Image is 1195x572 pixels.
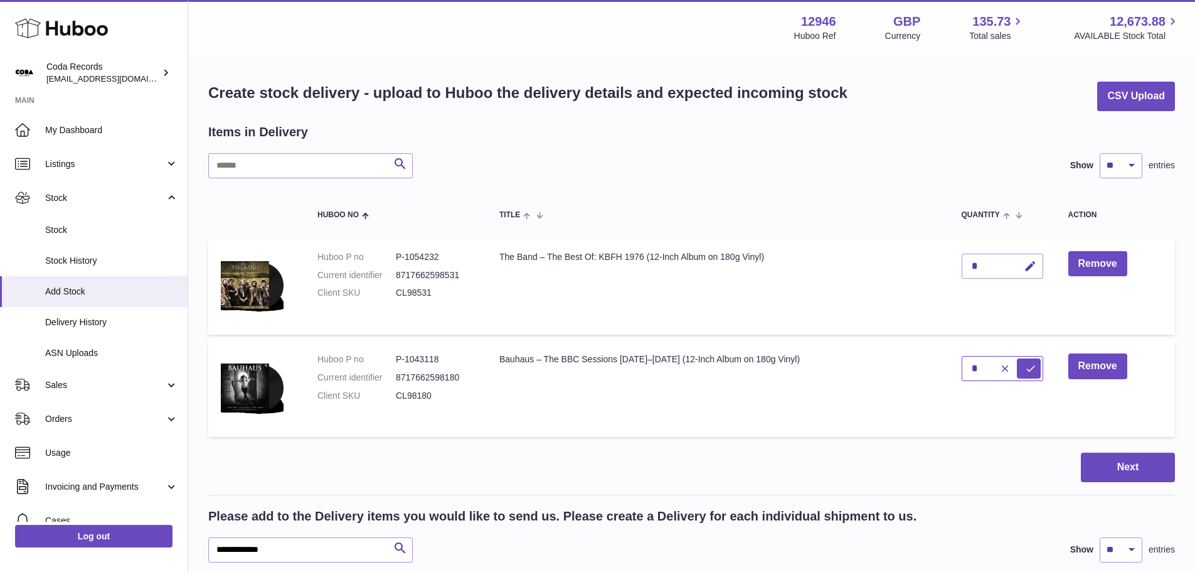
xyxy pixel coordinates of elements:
dt: Current identifier [317,372,396,384]
span: AVAILABLE Stock Total [1074,30,1180,42]
span: Quantity [962,211,1000,219]
dd: 8717662598180 [396,372,474,384]
h2: Please add to the Delivery items you would like to send us. Please create a Delivery for each ind... [208,508,916,525]
span: entries [1149,544,1175,556]
dd: CL98531 [396,287,474,299]
dd: P-1054232 [396,251,474,263]
div: Huboo Ref [794,30,836,42]
span: 12,673.88 [1110,13,1166,30]
span: Title [499,211,520,219]
label: Show [1070,544,1093,556]
img: Bauhaus – The BBC Sessions 1980–1983 (12-Inch Album on 180g Vinyl) [221,353,284,421]
h1: Create stock delivery - upload to Huboo the delivery details and expected incoming stock [208,83,847,103]
dd: CL98180 [396,390,474,402]
div: Currency [885,30,921,42]
div: Coda Records [46,61,159,85]
span: entries [1149,159,1175,171]
span: Invoicing and Payments [45,481,165,493]
span: [EMAIL_ADDRESS][DOMAIN_NAME] [46,73,184,84]
span: My Dashboard [45,124,178,136]
dt: Huboo P no [317,353,396,365]
img: The Band – The Best Of: KBFH 1976 (12-Inch Album on 180g Vinyl) [221,251,284,319]
a: 135.73 Total sales [969,13,1025,42]
strong: GBP [893,13,920,30]
a: Log out [15,525,173,548]
label: Show [1070,159,1093,171]
span: Add Stock [45,286,178,298]
dt: Client SKU [317,390,396,402]
span: Cases [45,515,178,527]
h2: Items in Delivery [208,124,308,141]
span: ASN Uploads [45,347,178,359]
dd: 8717662598531 [396,269,474,281]
span: Delivery History [45,316,178,328]
button: Remove [1068,353,1127,379]
div: Action [1068,211,1162,219]
td: The Band – The Best Of: KBFH 1976 (12-Inch Album on 180g Vinyl) [487,239,949,335]
dt: Huboo P no [317,251,396,263]
span: Orders [45,413,165,425]
span: Usage [45,447,178,459]
button: CSV Upload [1097,82,1175,111]
span: Total sales [969,30,1025,42]
dt: Current identifier [317,269,396,281]
span: 135.73 [972,13,1011,30]
img: haz@pcatmedia.com [15,63,34,82]
span: Listings [45,158,165,170]
button: Next [1081,453,1175,482]
span: Stock [45,224,178,236]
dt: Client SKU [317,287,396,299]
button: Remove [1068,251,1127,277]
span: Stock [45,192,165,204]
span: Stock History [45,255,178,267]
span: Huboo no [317,211,359,219]
td: Bauhaus – The BBC Sessions [DATE]–[DATE] (12-Inch Album on 180g Vinyl) [487,341,949,437]
span: Sales [45,379,165,391]
strong: 12946 [801,13,836,30]
a: 12,673.88 AVAILABLE Stock Total [1074,13,1180,42]
dd: P-1043118 [396,353,474,365]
